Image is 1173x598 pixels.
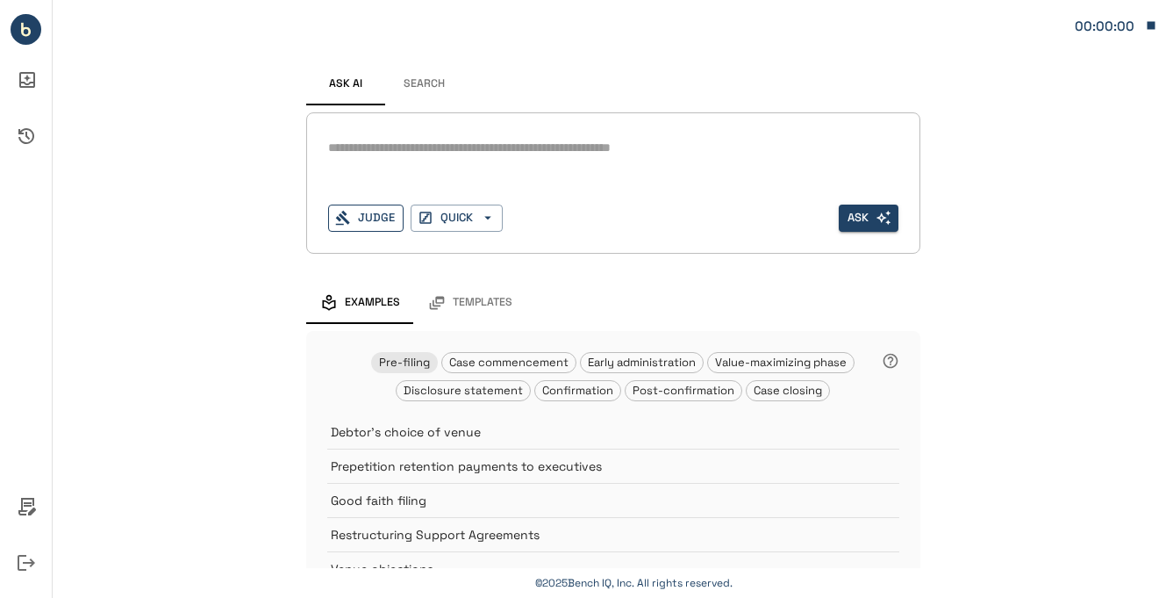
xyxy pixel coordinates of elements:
[534,380,621,401] div: Confirmation
[625,380,742,401] div: Post-confirmation
[329,77,362,91] span: Ask AI
[306,282,920,324] div: examples and templates tabs
[708,355,854,370] span: Value-maximizing phase
[327,483,899,517] div: Good faith filing
[839,205,898,232] button: Ask
[581,355,703,370] span: Early administration
[345,296,400,310] span: Examples
[397,383,530,398] span: Disclosure statement
[747,383,829,398] span: Case closing
[453,296,512,310] span: Templates
[327,449,899,483] div: Prepetition retention payments to executives
[372,355,437,370] span: Pre-filing
[331,526,855,544] p: Restructuring Support Agreements
[396,380,531,401] div: Disclosure statement
[331,560,855,578] p: Venue objections
[371,352,438,373] div: Pre-filing
[626,383,741,398] span: Post-confirmation
[327,415,899,449] div: Debtor's choice of venue
[331,492,855,509] p: Good faith filing
[385,63,464,105] button: Search
[1075,15,1136,38] div: Matter: 443224
[580,352,704,373] div: Early administration
[327,517,899,551] div: Restructuring Support Agreements
[839,205,898,232] span: Enter search text
[707,352,855,373] div: Value-maximizing phase
[535,383,620,398] span: Confirmation
[441,352,576,373] div: Case commencement
[746,380,830,401] div: Case closing
[331,458,855,475] p: Prepetition retention payments to executives
[1066,7,1166,44] button: Matter: 443224
[327,551,899,586] div: Venue objections
[411,205,503,232] button: QUICK
[328,205,404,232] button: Judge
[331,423,855,441] p: Debtor's choice of venue
[442,355,576,370] span: Case commencement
